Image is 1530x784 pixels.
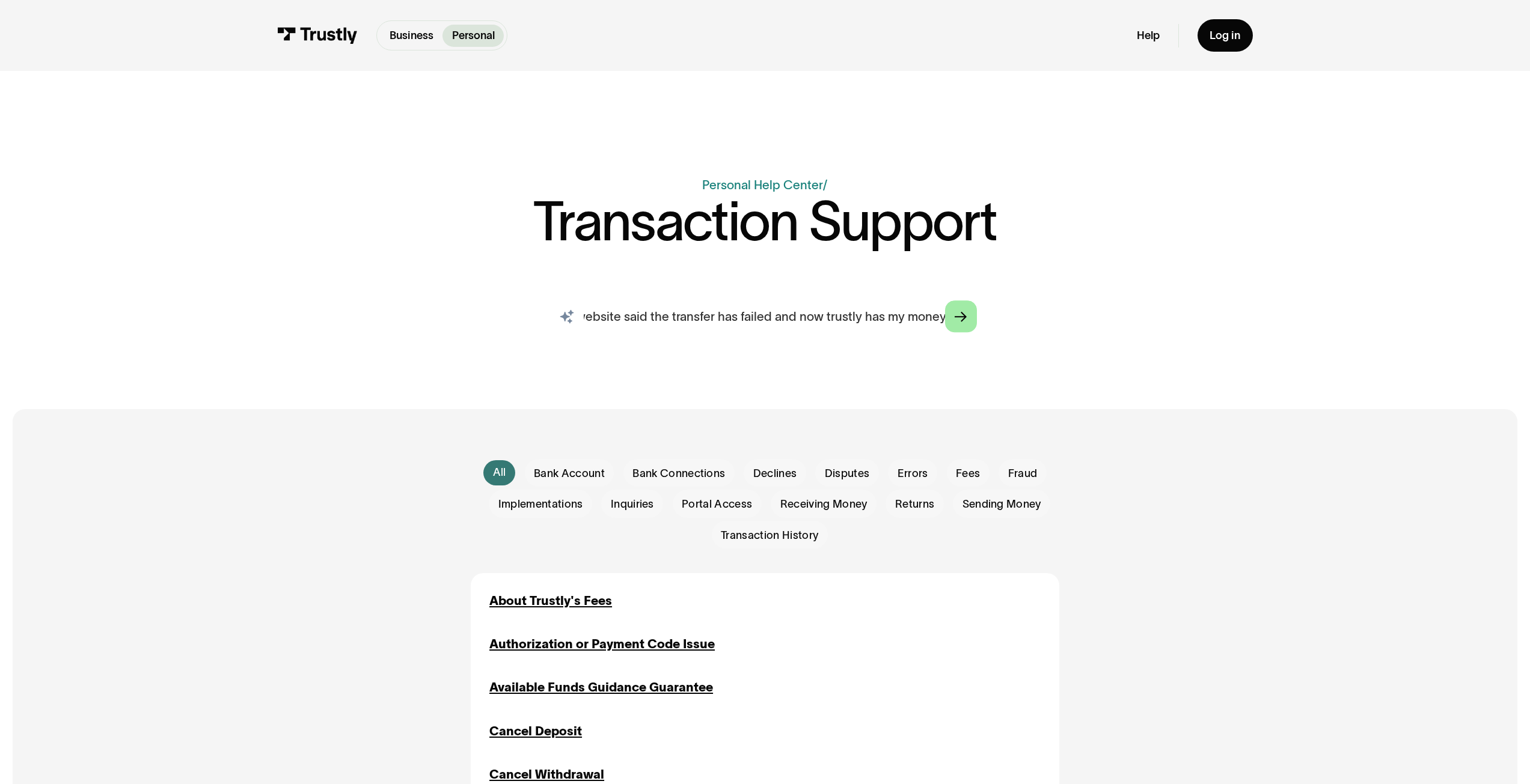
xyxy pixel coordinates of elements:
[962,497,1041,512] span: Sending Money
[533,194,997,248] h1: Transaction Support
[895,497,934,512] span: Returns
[898,466,928,482] span: Errors
[1210,29,1240,43] div: Log in
[540,292,990,341] input: search
[956,466,980,482] span: Fees
[380,25,442,47] a: Business
[825,466,870,482] span: Disputes
[277,27,358,44] img: Trustly Logo
[823,178,827,192] div: /
[1137,29,1160,43] a: Help
[1008,466,1038,482] span: Fraud
[489,722,582,741] a: Cancel Deposit
[702,178,823,192] a: Personal Help Center
[632,466,725,482] span: Bank Connections
[534,466,605,482] span: Bank Account
[442,25,504,47] a: Personal
[498,497,583,512] span: Implementations
[489,635,715,654] a: Authorization or Payment Code Issue
[611,497,654,512] span: Inquiries
[489,592,612,610] a: About Trustly's Fees
[753,466,797,482] span: Declines
[1198,19,1253,52] a: Log in
[489,678,713,697] a: Available Funds Guidance Guarantee
[540,292,990,341] form: Search
[471,459,1059,548] form: Email Form
[493,465,506,481] div: All
[721,528,818,544] span: Transaction History
[483,460,515,485] a: All
[452,28,495,44] p: Personal
[489,765,604,784] a: Cancel Withdrawal
[780,497,868,512] span: Receiving Money
[682,497,752,512] span: Portal Access
[390,28,433,44] p: Business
